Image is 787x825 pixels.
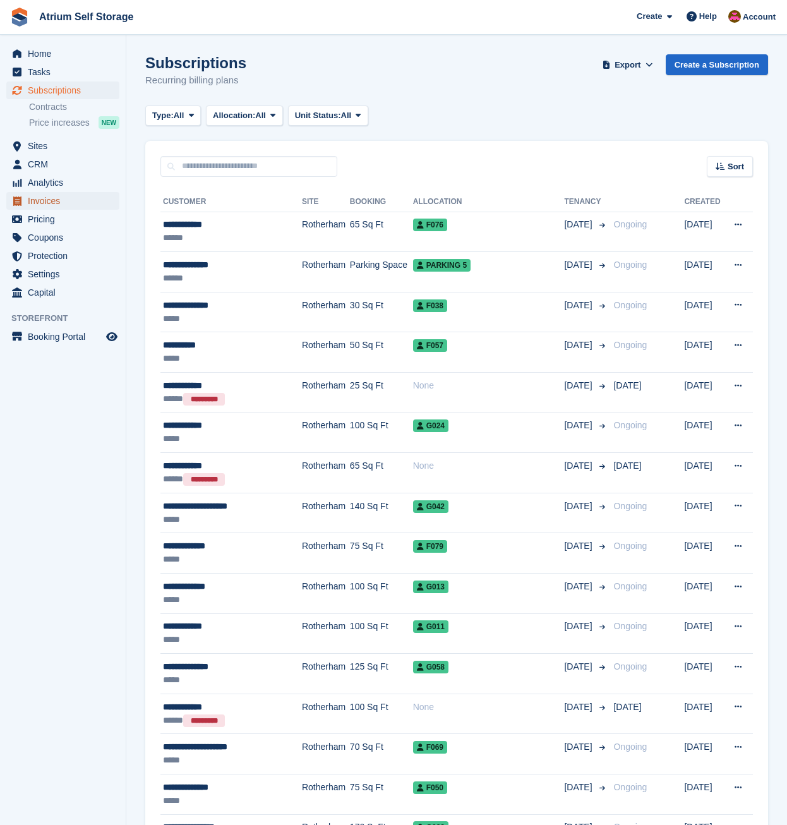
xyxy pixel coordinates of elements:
[666,54,768,75] a: Create a Subscription
[302,774,350,815] td: Rotherham
[206,105,283,126] button: Allocation: All
[684,734,724,774] td: [DATE]
[684,774,724,815] td: [DATE]
[350,412,413,453] td: 100 Sq Ft
[684,212,724,252] td: [DATE]
[637,10,662,23] span: Create
[174,109,184,122] span: All
[684,694,724,734] td: [DATE]
[684,493,724,533] td: [DATE]
[288,105,368,126] button: Unit Status: All
[350,212,413,252] td: 65 Sq Ft
[6,265,119,283] a: menu
[743,11,776,23] span: Account
[302,412,350,453] td: Rotherham
[613,621,647,631] span: Ongoing
[564,379,594,392] span: [DATE]
[564,459,594,473] span: [DATE]
[6,81,119,99] a: menu
[28,328,104,346] span: Booking Portal
[350,453,413,493] td: 65 Sq Ft
[413,781,447,794] span: F050
[6,328,119,346] a: menu
[213,109,255,122] span: Allocation:
[564,419,594,432] span: [DATE]
[6,155,119,173] a: menu
[728,160,744,173] span: Sort
[28,247,104,265] span: Protection
[413,459,565,473] div: None
[28,174,104,191] span: Analytics
[684,453,724,493] td: [DATE]
[99,116,119,129] div: NEW
[413,500,448,513] span: G042
[699,10,717,23] span: Help
[302,373,350,413] td: Rotherham
[6,192,119,210] a: menu
[413,419,448,432] span: G024
[684,192,724,212] th: Created
[613,420,647,430] span: Ongoing
[613,782,647,792] span: Ongoing
[350,613,413,654] td: 100 Sq Ft
[564,218,594,231] span: [DATE]
[6,137,119,155] a: menu
[6,210,119,228] a: menu
[564,781,594,794] span: [DATE]
[295,109,341,122] span: Unit Status:
[413,219,447,231] span: F076
[28,137,104,155] span: Sites
[350,574,413,614] td: 100 Sq Ft
[564,740,594,754] span: [DATE]
[302,734,350,774] td: Rotherham
[6,229,119,246] a: menu
[413,540,447,553] span: F079
[10,8,29,27] img: stora-icon-8386f47178a22dfd0bd8f6a31ec36ba5ce8667c1dd55bd0f319d3a0aa187defe.svg
[145,73,246,88] p: Recurring billing plans
[28,45,104,63] span: Home
[350,694,413,734] td: 100 Sq Ft
[29,117,90,129] span: Price increases
[613,380,641,390] span: [DATE]
[613,461,641,471] span: [DATE]
[613,541,647,551] span: Ongoing
[6,247,119,265] a: menu
[613,219,647,229] span: Ongoing
[564,500,594,513] span: [DATE]
[350,252,413,292] td: Parking Space
[564,580,594,593] span: [DATE]
[302,292,350,332] td: Rotherham
[350,292,413,332] td: 30 Sq Ft
[6,45,119,63] a: menu
[341,109,352,122] span: All
[413,701,565,714] div: None
[255,109,266,122] span: All
[350,192,413,212] th: Booking
[684,292,724,332] td: [DATE]
[613,702,641,712] span: [DATE]
[564,660,594,673] span: [DATE]
[564,539,594,553] span: [DATE]
[302,613,350,654] td: Rotherham
[6,174,119,191] a: menu
[302,533,350,574] td: Rotherham
[145,54,246,71] h1: Subscriptions
[613,742,647,752] span: Ongoing
[302,332,350,373] td: Rotherham
[600,54,656,75] button: Export
[145,105,201,126] button: Type: All
[564,339,594,352] span: [DATE]
[613,340,647,350] span: Ongoing
[413,741,447,754] span: F069
[34,6,138,27] a: Atrium Self Storage
[28,265,104,283] span: Settings
[413,620,448,633] span: G011
[350,734,413,774] td: 70 Sq Ft
[684,332,724,373] td: [DATE]
[413,379,565,392] div: None
[613,661,647,671] span: Ongoing
[28,229,104,246] span: Coupons
[350,332,413,373] td: 50 Sq Ft
[28,81,104,99] span: Subscriptions
[302,654,350,694] td: Rotherham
